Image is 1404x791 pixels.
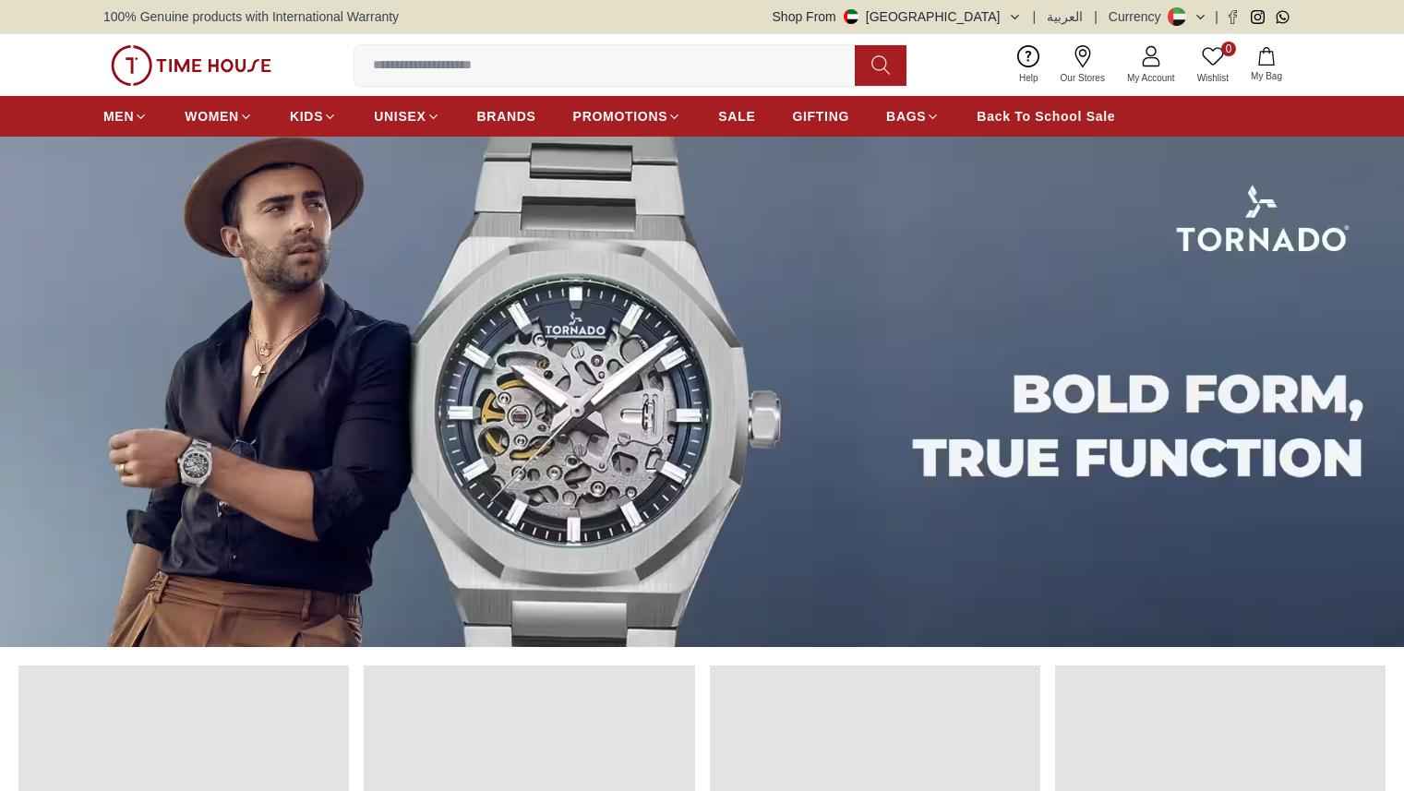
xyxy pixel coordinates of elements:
[1050,42,1116,89] a: Our Stores
[1008,42,1050,89] a: Help
[792,107,849,126] span: GIFTING
[103,7,399,26] span: 100% Genuine products with International Warranty
[1120,71,1182,85] span: My Account
[1276,10,1290,24] a: Whatsapp
[773,7,1022,26] button: Shop From[GEOGRAPHIC_DATA]
[1226,10,1240,24] a: Facebook
[374,107,426,126] span: UNISEX
[1047,7,1083,26] button: العربية
[977,107,1115,126] span: Back To School Sale
[1053,71,1112,85] span: Our Stores
[977,100,1115,133] a: Back To School Sale
[111,45,271,86] img: ...
[1215,7,1218,26] span: |
[1243,69,1290,83] span: My Bag
[477,107,536,126] span: BRANDS
[573,107,668,126] span: PROMOTIONS
[290,107,323,126] span: KIDS
[1240,43,1293,87] button: My Bag
[886,107,926,126] span: BAGS
[185,100,253,133] a: WOMEN
[886,100,940,133] a: BAGS
[792,100,849,133] a: GIFTING
[1012,71,1046,85] span: Help
[374,100,439,133] a: UNISEX
[1251,10,1265,24] a: Instagram
[1094,7,1098,26] span: |
[1109,7,1169,26] div: Currency
[1033,7,1037,26] span: |
[844,9,858,24] img: United Arab Emirates
[573,100,682,133] a: PROMOTIONS
[1221,42,1236,56] span: 0
[1190,71,1236,85] span: Wishlist
[185,107,239,126] span: WOMEN
[103,100,148,133] a: MEN
[718,107,755,126] span: SALE
[103,107,134,126] span: MEN
[718,100,755,133] a: SALE
[290,100,337,133] a: KIDS
[477,100,536,133] a: BRANDS
[1186,42,1240,89] a: 0Wishlist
